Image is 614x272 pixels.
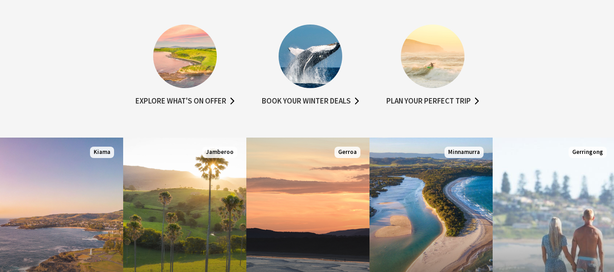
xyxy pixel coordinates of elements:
span: Kiama [90,147,114,158]
span: Jamberoo [202,147,237,158]
span: Minnamurra [444,147,484,158]
span: Gerringong [569,147,607,158]
a: Book your winter deals [262,95,359,108]
a: Explore what's on offer [135,95,235,108]
a: Plan your perfect trip [386,95,479,108]
span: Gerroa [334,147,360,158]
